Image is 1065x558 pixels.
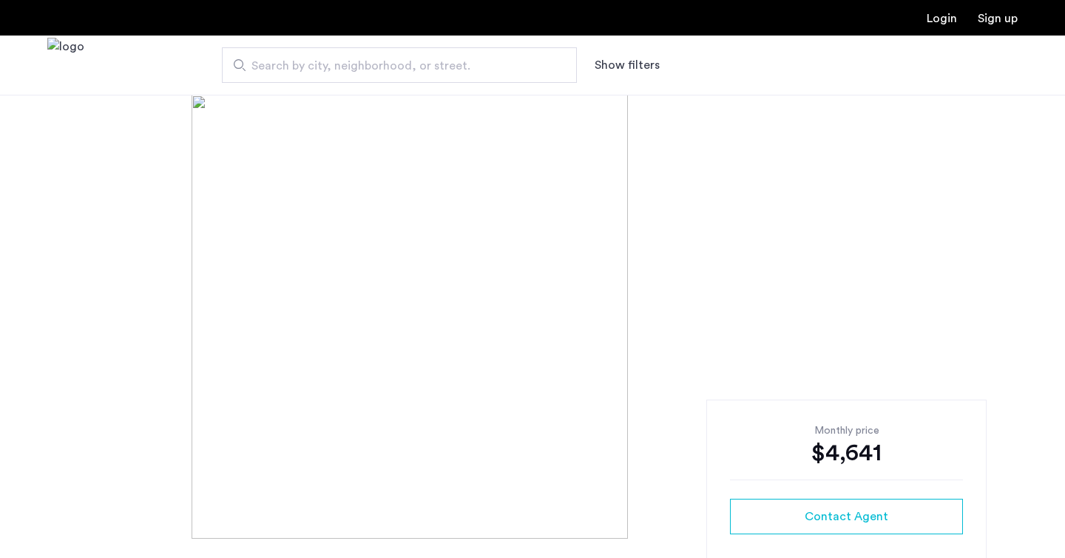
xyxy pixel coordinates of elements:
a: Registration [978,13,1018,24]
img: logo [47,38,84,93]
a: Cazamio Logo [47,38,84,93]
span: Search by city, neighborhood, or street. [251,57,535,75]
span: Contact Agent [805,508,888,525]
div: $4,641 [730,438,963,468]
a: Login [927,13,957,24]
img: [object%20Object] [192,95,873,539]
div: Monthly price [730,423,963,438]
button: Show or hide filters [595,56,660,74]
input: Apartment Search [222,47,577,83]
button: button [730,499,963,534]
